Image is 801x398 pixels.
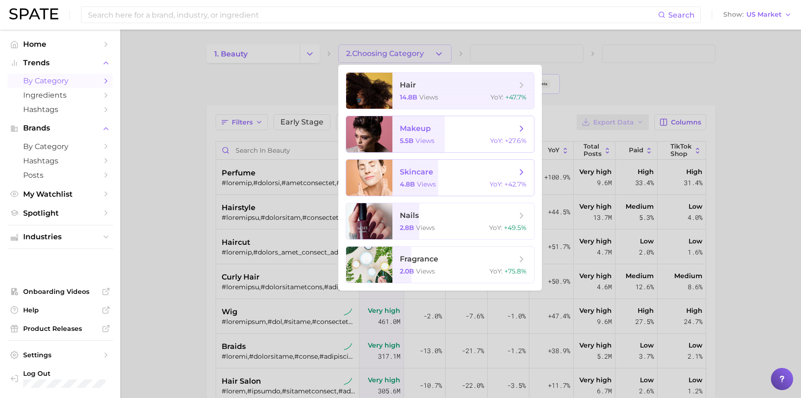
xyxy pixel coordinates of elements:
span: My Watchlist [23,190,97,199]
span: +27.6% [505,137,527,145]
button: Brands [7,121,113,135]
span: Trends [23,59,97,67]
button: Trends [7,56,113,70]
span: Help [23,306,97,314]
span: US Market [746,12,782,17]
a: Spotlight [7,206,113,220]
a: Home [7,37,113,51]
button: ShowUS Market [721,9,794,21]
a: Product Releases [7,322,113,336]
a: Posts [7,168,113,182]
span: +49.5% [504,224,527,232]
span: Settings [23,351,97,359]
span: fragrance [400,255,438,263]
span: 2.0b [400,267,414,275]
span: Industries [23,233,97,241]
input: Search here for a brand, industry, or ingredient [87,7,658,23]
span: skincare [400,168,433,176]
span: Show [723,12,744,17]
span: makeup [400,124,431,133]
span: +47.7% [505,93,527,101]
span: Ingredients [23,91,97,99]
a: Log out. Currently logged in with e-mail cklemawesch@growve.com. [7,367,113,391]
span: YoY : [490,137,503,145]
span: nails [400,211,419,220]
span: by Category [23,142,97,151]
button: Industries [7,230,113,244]
span: views [419,93,438,101]
span: Home [23,40,97,49]
span: YoY : [491,93,503,101]
img: SPATE [9,8,58,19]
span: YoY : [490,267,503,275]
a: Settings [7,348,113,362]
span: +75.8% [504,267,527,275]
span: views [416,267,435,275]
span: Posts [23,171,97,180]
span: Log Out [23,369,114,378]
span: views [416,137,435,145]
span: Onboarding Videos [23,287,97,296]
ul: 2.Choosing Category [338,65,542,291]
span: Product Releases [23,324,97,333]
a: My Watchlist [7,187,113,201]
span: hair [400,81,416,89]
span: 4.8b [400,180,415,188]
span: YoY : [490,180,503,188]
span: Brands [23,124,97,132]
a: by Category [7,74,113,88]
a: Hashtags [7,154,113,168]
span: 14.8b [400,93,417,101]
span: by Category [23,76,97,85]
a: by Category [7,139,113,154]
span: Spotlight [23,209,97,218]
span: Hashtags [23,105,97,114]
a: Help [7,303,113,317]
span: +42.7% [504,180,527,188]
a: Ingredients [7,88,113,102]
span: views [416,224,435,232]
span: 5.5b [400,137,414,145]
span: views [417,180,436,188]
span: YoY : [489,224,502,232]
span: Hashtags [23,156,97,165]
span: Search [668,11,695,19]
span: 2.8b [400,224,414,232]
a: Onboarding Videos [7,285,113,298]
a: Hashtags [7,102,113,117]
